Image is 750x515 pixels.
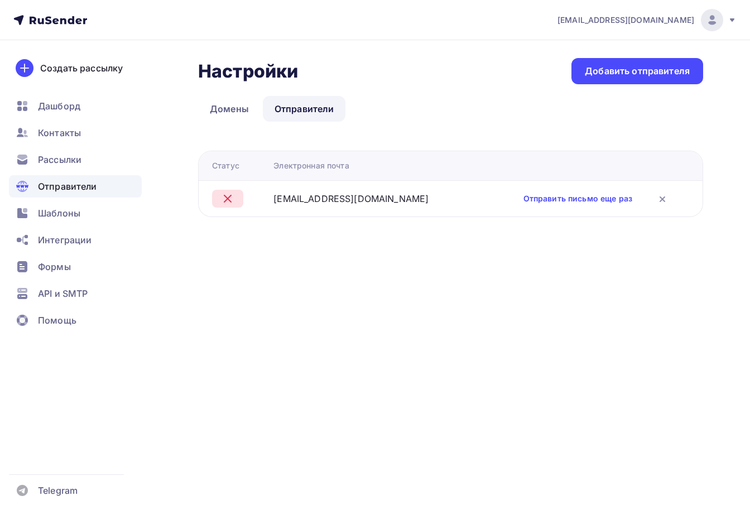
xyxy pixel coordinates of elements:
[9,95,142,117] a: Дашборд
[557,9,737,31] a: [EMAIL_ADDRESS][DOMAIN_NAME]
[198,60,298,83] h2: Настройки
[263,96,346,122] a: Отправители
[38,484,78,497] span: Telegram
[557,15,694,26] span: [EMAIL_ADDRESS][DOMAIN_NAME]
[212,160,239,171] div: Статус
[38,233,92,247] span: Интеграции
[9,175,142,198] a: Отправители
[38,126,81,139] span: Контакты
[9,148,142,171] a: Рассылки
[585,65,690,78] div: Добавить отправителя
[273,160,349,171] div: Электронная почта
[38,99,80,113] span: Дашборд
[9,202,142,224] a: Шаблоны
[38,314,76,327] span: Помощь
[9,122,142,144] a: Контакты
[273,192,429,205] div: [EMAIL_ADDRESS][DOMAIN_NAME]
[198,96,261,122] a: Домены
[38,180,97,193] span: Отправители
[38,206,80,220] span: Шаблоны
[523,193,632,204] a: Отправить письмо еще раз
[40,61,123,75] div: Создать рассылку
[38,260,71,273] span: Формы
[9,256,142,278] a: Формы
[38,287,88,300] span: API и SMTP
[38,153,81,166] span: Рассылки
